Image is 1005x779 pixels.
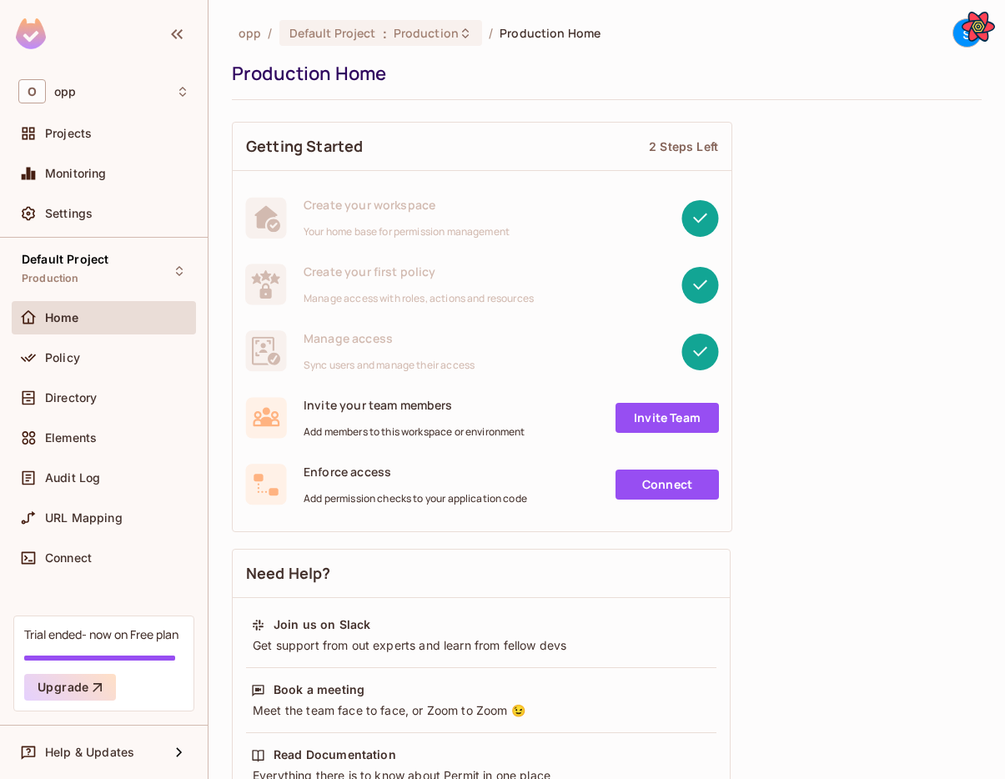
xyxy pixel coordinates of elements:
span: Create your first policy [304,264,534,279]
span: Workspace: opp [54,85,76,98]
span: Manage access [304,330,475,346]
li: / [489,25,493,41]
div: Meet the team face to face, or Zoom to Zoom 😉 [251,702,711,719]
div: Book a meeting [274,681,364,698]
span: Connect [45,551,92,565]
span: Sync users and manage their access [304,359,475,372]
img: SReyMgAAAABJRU5ErkJggg== [16,18,46,49]
span: Default Project [22,253,108,266]
span: Audit Log [45,471,100,485]
span: Directory [45,391,97,405]
div: Read Documentation [274,746,396,763]
div: 2 Steps Left [649,138,718,154]
span: Getting Started [246,136,363,157]
span: Manage access with roles, actions and resources [304,292,534,305]
span: Invite your team members [304,397,525,413]
span: Home [45,311,79,324]
span: Policy [45,351,80,364]
div: Get support from out experts and learn from fellow devs [251,637,711,654]
span: Default Project [289,25,376,41]
div: Trial ended- now on Free plan [24,626,178,642]
div: Production Home [232,61,973,86]
span: Need Help? [246,563,331,584]
li: / [268,25,272,41]
span: O [18,79,46,103]
span: the active workspace [239,25,261,41]
span: Enforce access [304,464,527,480]
a: Connect [616,470,719,500]
span: Production Home [500,25,600,41]
button: Open React Query Devtools [962,10,995,43]
span: Production [394,25,459,41]
span: Create your workspace [304,197,510,213]
span: Elements [45,431,97,445]
a: Invite Team [616,403,719,433]
span: Add members to this workspace or environment [304,425,525,439]
span: URL Mapping [45,511,123,525]
span: Settings [45,207,93,220]
span: Production [22,272,79,285]
span: Help & Updates [45,746,134,759]
div: Join us on Slack [274,616,370,633]
span: Projects [45,127,92,140]
span: Your home base for permission management [304,225,510,239]
span: Add permission checks to your application code [304,492,527,505]
span: : [382,27,388,40]
button: Upgrade [24,674,116,701]
div: s [952,18,982,48]
span: Monitoring [45,167,107,180]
